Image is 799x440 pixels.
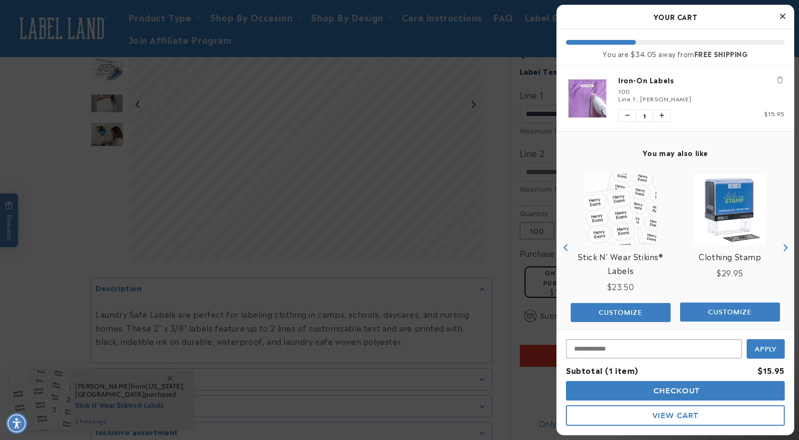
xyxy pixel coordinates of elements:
button: What material are the labels made of? [24,53,142,71]
a: View Clothing Stamp [699,250,761,264]
span: View Cart [653,411,698,420]
h2: Your Cart [566,10,785,24]
a: View Stick N' Wear Stikins® Labels [571,250,671,277]
img: Iron-On Labels - Label Land [566,79,609,117]
button: View Cart [566,405,785,426]
span: $29.95 [717,267,743,278]
span: Customize [599,308,643,317]
button: Add the product, Stick N' Wear Stikins® Labels to Cart [571,303,671,322]
div: $15.95 [758,363,785,377]
span: [PERSON_NAME] [640,94,691,103]
span: 1 [636,110,653,121]
button: Increase quantity of Iron-On Labels [653,110,670,121]
button: Are these labels comfortable to wear? [24,27,142,45]
iframe: Sign Up via Text for Offers [8,364,120,392]
span: Subtotal (1 item) [566,364,638,376]
button: Add the product, Waterproof Mini Stickers to Cart [680,303,780,322]
div: product [675,164,785,331]
span: Apply [755,345,777,353]
h4: You may also like [566,148,785,157]
input: Input Discount [566,339,742,359]
span: : [637,94,639,103]
img: Clothing Stamp - Label Land [694,174,766,245]
img: View Stick N' Wear Stikins® Labels [585,174,656,245]
span: $15.95 [764,109,785,117]
li: product [566,66,785,131]
span: Line 1 [618,94,635,103]
b: FREE SHIPPING [694,49,748,59]
button: Remove Iron-On Labels [775,75,785,85]
button: Decrease quantity of Iron-On Labels [619,110,636,121]
div: You are $34.05 away from [566,49,785,58]
span: Checkout [651,386,700,395]
button: Apply [747,339,785,359]
button: Close Cart [775,10,789,24]
span: $23.50 [607,281,634,292]
div: product [566,164,675,331]
button: Next [778,241,792,255]
button: Previous [559,241,573,255]
span: Customize [708,308,752,316]
a: Iron-On Labels [618,75,785,85]
button: Checkout [566,381,785,401]
div: Accessibility Menu [6,413,27,434]
button: Close gorgias live chat [5,3,33,32]
div: 100 [618,87,785,95]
